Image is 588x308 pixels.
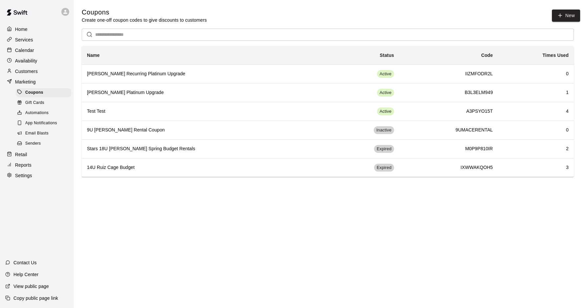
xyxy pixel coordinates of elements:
h6: B3L3ELM949 [405,89,493,96]
a: Marketing [5,77,69,87]
h6: 9U [PERSON_NAME] Rental Coupon [87,127,322,134]
a: Settings [5,171,69,180]
span: Expired [374,146,394,152]
b: Times Used [542,53,569,58]
p: View public page [13,283,49,290]
a: Customers [5,66,69,76]
a: Automations [16,108,74,118]
p: Customers [15,68,38,75]
p: Marketing [15,79,36,85]
table: simple table [82,46,574,177]
h6: Test Test [87,108,322,115]
p: Retail [15,151,27,158]
h6: 9UMACERENTAL [405,127,493,134]
span: Active [377,71,394,77]
a: Availability [5,56,69,66]
h6: M0P9P810IR [405,145,493,153]
span: Coupons [25,89,43,96]
h6: IIZMFODR2L [405,70,493,78]
h6: 0 [503,70,569,78]
p: Home [15,26,28,33]
a: Gift Cards [16,98,74,108]
a: App Notifications [16,118,74,129]
h6: 0 [503,127,569,134]
p: Help Center [13,271,38,278]
a: Services [5,35,69,45]
button: New [552,10,580,22]
a: Email Blasts [16,129,74,139]
span: Active [377,90,394,96]
b: Code [481,53,493,58]
span: App Notifications [25,120,57,127]
h6: A3PSYO15T [405,108,493,115]
div: Automations [16,108,71,118]
span: Expired [374,165,394,171]
div: Senders [16,139,71,148]
a: Calendar [5,45,69,55]
p: Copy public page link [13,295,58,301]
span: Gift Cards [25,100,44,106]
span: Senders [25,140,41,147]
div: Coupons [16,88,71,97]
h6: 1 [503,89,569,96]
h6: IXWWAKQOH5 [405,164,493,171]
p: Settings [15,172,32,179]
h6: Stars 18U [PERSON_NAME] Spring Budget Rentals [87,145,322,153]
a: Retail [5,150,69,159]
h6: [PERSON_NAME] Recurring Platinum Upgrade [87,70,322,78]
span: Email Blasts [25,130,49,137]
div: Email Blasts [16,129,71,138]
h6: [PERSON_NAME] Platinum Upgrade [87,89,322,96]
h6: 14U Ruiz Cage Budget [87,164,322,171]
a: Home [5,24,69,34]
div: App Notifications [16,119,71,128]
a: Senders [16,139,74,149]
h5: Coupons [82,8,207,17]
h6: 2 [503,145,569,153]
span: Active [377,108,394,115]
p: Contact Us [13,259,37,266]
span: Automations [25,110,49,116]
a: Coupons [16,87,74,98]
p: Reports [15,162,31,168]
a: Reports [5,160,69,170]
span: Inactive [374,127,394,133]
h6: 3 [503,164,569,171]
p: Create one-off coupon codes to give discounts to customers [82,17,207,23]
div: Gift Cards [16,98,71,107]
h6: 4 [503,108,569,115]
p: Calendar [15,47,34,54]
p: Availability [15,58,37,64]
b: Name [87,53,100,58]
p: Services [15,36,33,43]
b: Status [380,53,394,58]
